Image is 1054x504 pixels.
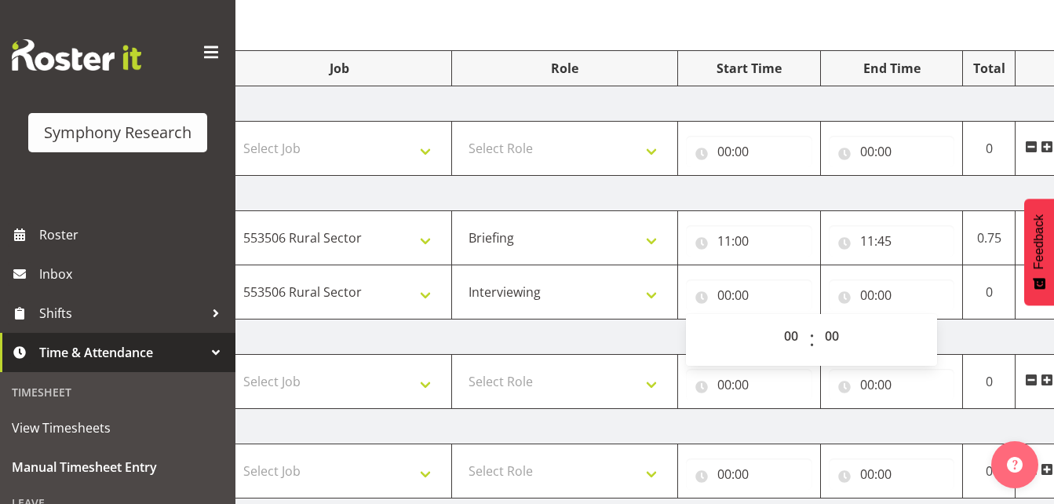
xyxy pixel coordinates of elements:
[12,39,141,71] img: Rosterit website logo
[686,59,812,78] div: Start Time
[1007,457,1023,473] img: help-xxl-2.png
[686,225,812,257] input: Click to select...
[39,223,228,247] span: Roster
[4,447,232,487] a: Manual Timesheet Entry
[829,225,955,257] input: Click to select...
[963,122,1016,176] td: 0
[829,136,955,167] input: Click to select...
[44,121,191,144] div: Symphony Research
[4,408,232,447] a: View Timesheets
[829,59,955,78] div: End Time
[460,59,669,78] div: Role
[971,59,1007,78] div: Total
[963,265,1016,320] td: 0
[963,444,1016,499] td: 0
[963,211,1016,265] td: 0.75
[686,369,812,400] input: Click to select...
[39,262,228,286] span: Inbox
[1024,199,1054,305] button: Feedback - Show survey
[963,355,1016,409] td: 0
[829,458,955,490] input: Click to select...
[4,376,232,408] div: Timesheet
[686,279,812,311] input: Click to select...
[686,458,812,490] input: Click to select...
[235,59,444,78] div: Job
[39,341,204,364] span: Time & Attendance
[829,369,955,400] input: Click to select...
[809,320,815,360] span: :
[12,416,224,440] span: View Timesheets
[1032,214,1046,269] span: Feedback
[39,301,204,325] span: Shifts
[829,279,955,311] input: Click to select...
[12,455,224,479] span: Manual Timesheet Entry
[686,136,812,167] input: Click to select...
